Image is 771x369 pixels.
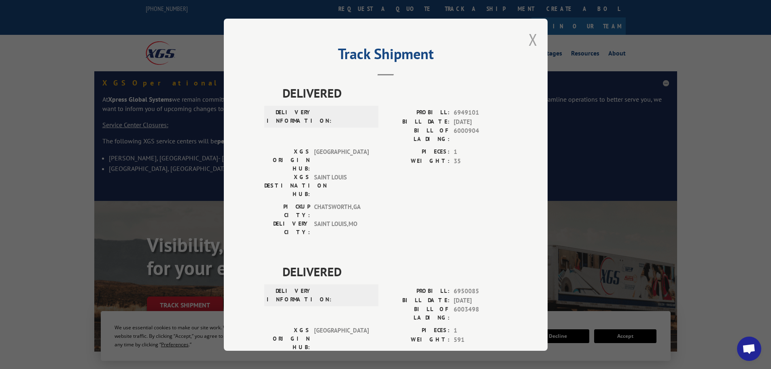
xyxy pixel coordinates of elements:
label: PROBILL: [386,108,450,117]
label: PROBILL: [386,287,450,296]
label: DELIVERY CITY: [264,220,310,237]
span: [DATE] [454,117,507,126]
label: BILL DATE: [386,117,450,126]
span: [GEOGRAPHIC_DATA] [314,147,369,173]
span: 6000904 [454,126,507,143]
span: 35 [454,156,507,166]
h2: Track Shipment [264,48,507,64]
span: CHATSWORTH , GA [314,203,369,220]
span: SAINT LOUIS , MO [314,220,369,237]
label: PIECES: [386,147,450,157]
span: [DATE] [454,296,507,305]
span: 6949101 [454,108,507,117]
label: BILL DATE: [386,296,450,305]
label: XGS ORIGIN HUB: [264,326,310,352]
span: SAINT LOUIS [314,173,369,198]
label: XGS DESTINATION HUB: [264,173,310,198]
span: 6950085 [454,287,507,296]
span: DELIVERED [282,262,507,281]
label: DELIVERY INFORMATION: [267,108,312,125]
label: BILL OF LADING: [386,126,450,143]
span: 1 [454,147,507,157]
label: BILL OF LADING: [386,305,450,322]
label: XGS ORIGIN HUB: [264,147,310,173]
span: 1 [454,326,507,335]
button: Close modal [529,29,537,50]
span: [GEOGRAPHIC_DATA] [314,326,369,352]
span: 591 [454,335,507,344]
span: DELIVERED [282,84,507,102]
span: 6003498 [454,305,507,322]
label: WEIGHT: [386,335,450,344]
label: DELIVERY INFORMATION: [267,287,312,304]
label: PICKUP CITY: [264,203,310,220]
label: WEIGHT: [386,156,450,166]
label: PIECES: [386,326,450,335]
a: Open chat [737,337,761,361]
